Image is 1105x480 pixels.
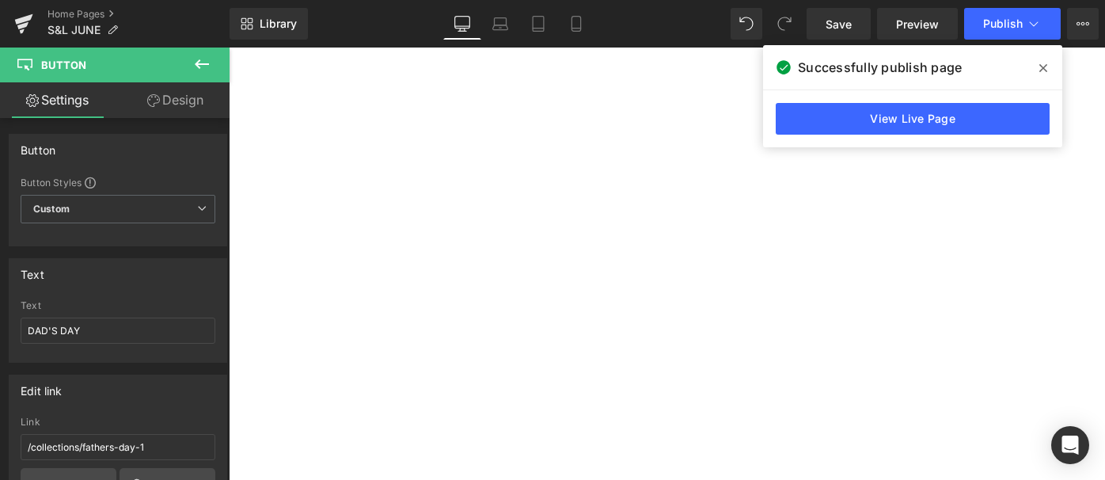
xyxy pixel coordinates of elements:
div: Open Intercom Messenger [1051,426,1089,464]
a: Laptop [481,8,519,40]
button: Undo [731,8,762,40]
a: New Library [230,8,308,40]
span: Preview [896,16,939,32]
a: View Live Page [776,103,1050,135]
button: Redo [769,8,800,40]
a: Mobile [557,8,595,40]
a: Home Pages [47,8,230,21]
a: Preview [877,8,958,40]
span: Button [41,59,86,71]
button: More [1067,8,1099,40]
a: Tablet [519,8,557,40]
span: Library [260,17,297,31]
a: Desktop [443,8,481,40]
span: S&L JUNE [47,24,101,36]
button: Publish [964,8,1061,40]
span: Successfully publish page [798,58,962,77]
span: Save [826,16,852,32]
span: Publish [983,17,1023,30]
a: Design [118,82,233,118]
